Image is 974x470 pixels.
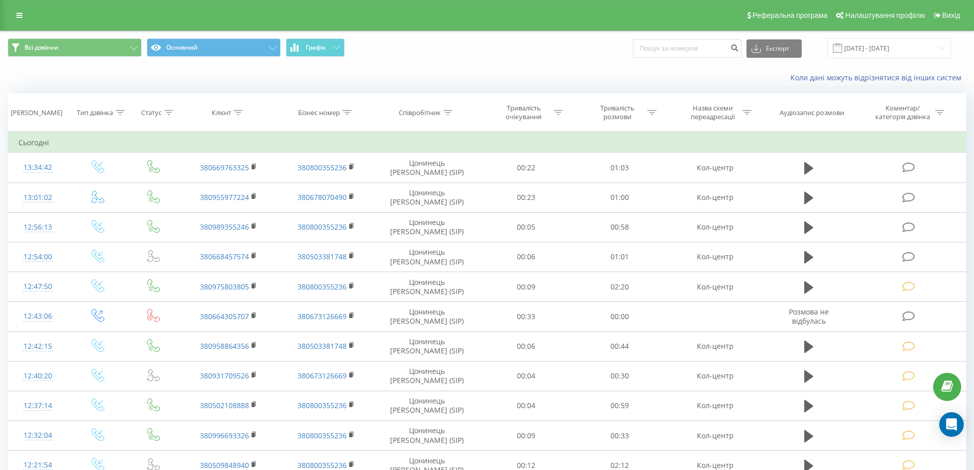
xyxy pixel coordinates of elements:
a: 380678070490 [298,192,347,202]
button: Всі дзвінки [8,38,142,57]
td: Сьогодні [8,132,966,153]
span: Всі дзвінки [25,43,58,52]
div: 12:54:00 [18,247,58,267]
td: Кол-центр [666,242,763,272]
span: Налаштування профілю [845,11,925,19]
td: 00:44 [573,331,667,361]
a: 380800355236 [298,163,347,172]
td: 02:20 [573,272,667,302]
div: Тривалість очікування [496,104,551,121]
div: 12:40:20 [18,366,58,386]
td: Цонинець [PERSON_NAME] (SIP) [375,272,480,302]
a: 380989355246 [200,222,249,232]
a: 380800355236 [298,282,347,292]
td: Цонинець [PERSON_NAME] (SIP) [375,183,480,212]
td: Цонинець [PERSON_NAME] (SIP) [375,302,480,331]
a: 380975803805 [200,282,249,292]
input: Пошук за номером [633,39,741,58]
td: 00:05 [480,212,573,242]
a: 380996693326 [200,431,249,440]
div: Назва схеми переадресації [685,104,740,121]
td: Кол-центр [666,421,763,451]
td: Кол-центр [666,391,763,420]
td: 00:58 [573,212,667,242]
div: Тривалість розмови [590,104,645,121]
a: 380931709526 [200,371,249,381]
td: 00:09 [480,421,573,451]
a: 380800355236 [298,431,347,440]
a: Коли дані можуть відрізнятися вiд інших систем [790,73,966,82]
span: Вихід [942,11,960,19]
a: 380955977224 [200,192,249,202]
a: 380668457574 [200,252,249,261]
a: 380958864356 [200,341,249,351]
div: Коментар/категорія дзвінка [873,104,933,121]
td: 00:06 [480,331,573,361]
button: Основний [147,38,281,57]
td: Цонинець [PERSON_NAME] (SIP) [375,331,480,361]
a: 380800355236 [298,222,347,232]
span: Графік [306,44,326,51]
div: Open Intercom Messenger [939,412,964,437]
td: Кол-центр [666,212,763,242]
td: 00:04 [480,391,573,420]
a: 380502108888 [200,400,249,410]
div: Тип дзвінка [77,108,113,117]
td: 00:30 [573,361,667,391]
div: 12:47:50 [18,277,58,297]
div: 13:34:42 [18,158,58,177]
td: Кол-центр [666,361,763,391]
a: 380673126669 [298,371,347,381]
span: Розмова не відбулась [789,307,829,326]
td: 00:33 [480,302,573,331]
td: Цонинець [PERSON_NAME] (SIP) [375,361,480,391]
td: 00:09 [480,272,573,302]
a: 380673126669 [298,311,347,321]
div: [PERSON_NAME] [11,108,62,117]
td: 00:23 [480,183,573,212]
a: 380509848940 [200,460,249,470]
td: 00:06 [480,242,573,272]
a: 380800355236 [298,400,347,410]
a: 380503381748 [298,341,347,351]
div: Співробітник [399,108,441,117]
div: 13:01:02 [18,188,58,208]
a: 380503381748 [298,252,347,261]
div: 12:42:15 [18,337,58,356]
div: Бізнес номер [298,108,340,117]
td: 00:33 [573,421,667,451]
div: 12:43:06 [18,306,58,326]
span: Реферальна програма [753,11,828,19]
td: Кол-центр [666,183,763,212]
td: 00:00 [573,302,667,331]
div: 12:32:04 [18,426,58,445]
div: 12:37:14 [18,396,58,416]
a: 380669763325 [200,163,249,172]
div: Статус [141,108,162,117]
td: 00:59 [573,391,667,420]
td: 01:01 [573,242,667,272]
button: Експорт [746,39,802,58]
a: 380664305707 [200,311,249,321]
td: Цонинець [PERSON_NAME] (SIP) [375,421,480,451]
td: 00:04 [480,361,573,391]
td: Цонинець [PERSON_NAME] (SIP) [375,391,480,420]
td: Цонинець [PERSON_NAME] (SIP) [375,153,480,183]
td: Кол-центр [666,331,763,361]
td: Кол-центр [666,272,763,302]
a: 380800355236 [298,460,347,470]
td: 00:22 [480,153,573,183]
div: 12:56:13 [18,217,58,237]
div: Аудіозапис розмови [780,108,844,117]
td: 01:03 [573,153,667,183]
div: Клієнт [212,108,231,117]
button: Графік [286,38,345,57]
td: Кол-центр [666,153,763,183]
td: Цонинець [PERSON_NAME] (SIP) [375,212,480,242]
td: 01:00 [573,183,667,212]
td: Цонинець [PERSON_NAME] (SIP) [375,242,480,272]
